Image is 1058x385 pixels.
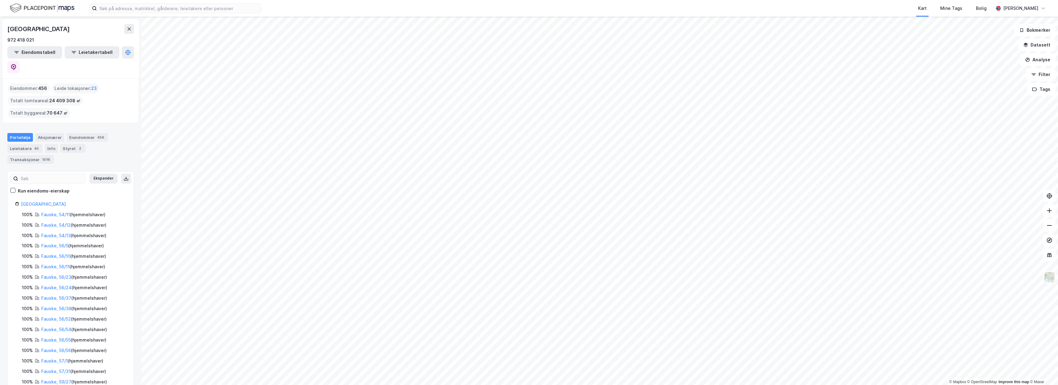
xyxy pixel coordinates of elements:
[41,233,71,238] a: Fauske, 54/13
[940,5,962,12] div: Mine Tags
[67,133,108,142] div: Eiendommer
[91,85,97,92] span: 23
[41,212,70,217] a: Fauske, 54/11
[976,5,987,12] div: Bolig
[7,155,54,164] div: Transaksjoner
[41,337,71,342] a: Fauske, 56/55
[1026,68,1056,81] button: Filter
[97,4,261,13] input: Søk på adresse, matrikkel, gårdeiere, leietakere eller personer
[41,274,71,280] a: Fauske, 56/23
[949,380,966,384] a: Mapbox
[1003,5,1038,12] div: [PERSON_NAME]
[65,46,119,59] button: Leietakertabell
[41,294,107,302] div: ( hjemmelshaver )
[41,232,106,239] div: ( hjemmelshaver )
[41,253,70,259] a: Fauske, 56/10
[41,305,107,312] div: ( hjemmelshaver )
[41,295,71,301] a: Fauske, 56/37
[41,315,107,323] div: ( hjemmelshaver )
[41,156,51,163] div: 1016
[7,144,42,153] div: Leietakere
[41,242,104,249] div: ( hjemmelshaver )
[22,274,33,281] div: 100%
[18,174,86,183] input: Søk
[999,380,1029,384] a: Improve this map
[918,5,927,12] div: Kart
[8,108,70,118] div: Totalt byggareal :
[47,109,68,117] span: 70 647 ㎡
[35,133,64,142] div: Aksjonærer
[41,222,71,228] a: Fauske, 54/12
[41,285,72,290] a: Fauske, 56/24
[7,36,34,44] div: 972 418 021
[22,221,33,229] div: 100%
[38,85,47,92] span: 456
[41,284,107,291] div: ( hjemmelshaver )
[22,294,33,302] div: 100%
[7,24,71,34] div: [GEOGRAPHIC_DATA]
[7,133,33,142] div: Portefølje
[1027,355,1058,385] div: Kontrollprogram for chat
[41,336,106,344] div: ( hjemmelshaver )
[41,327,71,332] a: Fauske, 56/54
[22,253,33,260] div: 100%
[22,315,33,323] div: 100%
[49,97,81,104] span: 24 409 308 ㎡
[96,134,105,140] div: 456
[41,347,107,354] div: ( hjemmelshaver )
[41,379,71,384] a: Fauske, 59/27
[22,305,33,312] div: 100%
[10,3,74,14] img: logo.f888ab2527a4732fd821a326f86c7f29.svg
[22,357,33,365] div: 100%
[41,348,71,353] a: Fauske, 56/56
[22,368,33,375] div: 100%
[41,369,70,374] a: Fauske, 57/31
[8,83,50,93] div: Eiendommer :
[77,145,83,152] div: 2
[89,174,117,184] button: Ekspander
[41,211,105,218] div: ( hjemmelshaver )
[45,144,58,153] div: Info
[41,263,105,270] div: ( hjemmelshaver )
[1018,39,1056,51] button: Datasett
[41,316,71,322] a: Fauske, 56/52
[41,253,106,260] div: ( hjemmelshaver )
[18,187,70,195] div: Kun eiendoms-eierskap
[41,306,71,311] a: Fauske, 56/38
[22,263,33,270] div: 100%
[41,274,107,281] div: ( hjemmelshaver )
[41,357,103,365] div: ( hjemmelshaver )
[41,368,106,375] div: ( hjemmelshaver )
[33,145,40,152] div: 45
[22,284,33,291] div: 100%
[22,347,33,354] div: 100%
[52,83,99,93] div: Leide lokasjoner :
[41,358,68,363] a: Fauske, 57/1
[22,326,33,333] div: 100%
[1044,271,1055,283] img: Z
[41,264,70,269] a: Fauske, 56/11
[22,242,33,249] div: 100%
[967,380,997,384] a: OpenStreetMap
[41,243,68,248] a: Fauske, 56/5
[7,46,62,59] button: Eiendomstabell
[1014,24,1056,36] button: Bokmerker
[1027,83,1056,95] button: Tags
[41,221,106,229] div: ( hjemmelshaver )
[22,232,33,239] div: 100%
[8,96,83,106] div: Totalt tomteareal :
[21,201,66,207] a: [GEOGRAPHIC_DATA]
[1020,54,1056,66] button: Analyse
[22,336,33,344] div: 100%
[1027,355,1058,385] iframe: Chat Widget
[60,144,86,153] div: Styret
[22,211,33,218] div: 100%
[41,326,107,333] div: ( hjemmelshaver )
